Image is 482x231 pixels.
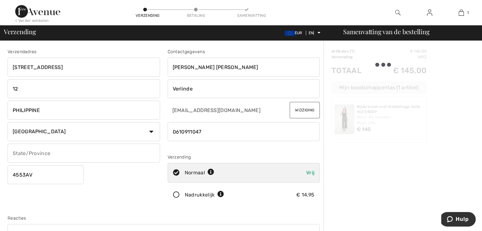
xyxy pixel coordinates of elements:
[8,58,160,77] input: Adresregel 1
[168,79,320,98] input: Achternaam
[8,79,160,98] input: Adresregel 2
[185,170,205,176] font: Normaal
[168,154,191,160] font: Verzending
[422,9,437,17] a: Aanmelden
[168,49,205,54] font: Contactgegevens
[296,192,314,198] font: € 14,95
[459,9,464,16] img: Mijn tas
[185,192,215,198] font: Nadrukkelijk
[441,212,476,228] iframe: Opent een widget waar u meer informatie kunt vinden
[446,9,477,16] a: 1
[8,144,160,163] input: State/Province
[136,13,159,18] font: Verzending
[8,101,160,120] input: Stad
[15,18,48,23] font: < Verder winkelen
[285,31,295,36] img: Euro
[290,102,320,118] button: Wijziging
[395,9,401,16] img: zoek op de website
[427,9,432,16] img: Mijn gegevens
[8,215,26,221] font: Reacties
[306,170,314,176] font: Vrij
[295,31,302,35] font: EUR
[467,10,469,15] font: 1
[237,13,266,18] font: Samenvatting
[343,27,429,36] font: Samenvatting van de bestelling
[4,27,36,36] font: Verzending
[8,165,84,184] input: Postcode
[8,49,37,54] font: Verzendadres
[309,31,314,35] font: EN
[15,5,60,18] img: 1ère Avenue
[295,108,314,112] font: Wijziging
[168,101,282,120] input: E-mail
[168,122,320,141] input: Mobiel
[168,58,320,77] input: Voornaam
[187,13,205,18] font: Betaling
